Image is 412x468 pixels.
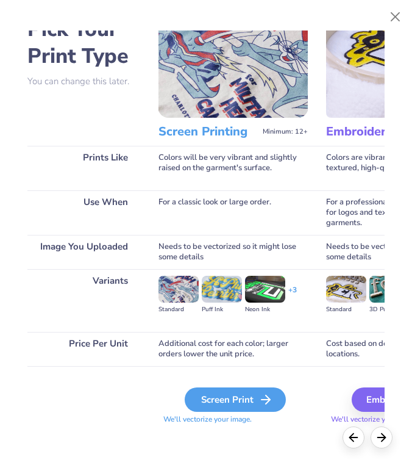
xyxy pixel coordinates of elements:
div: Colors will be very vibrant and slightly raised on the garment's surface. [158,146,308,190]
div: Variants [27,269,140,332]
img: Neon Ink [245,276,285,303]
img: 3D Puff [369,276,410,303]
div: Neon Ink [245,304,285,315]
button: Close [384,5,407,29]
div: Price Per Unit [27,332,140,366]
div: For a classic look or large order. [158,190,308,235]
h2: Pick Your Print Type [27,16,140,70]
div: Needs to be vectorized so it might lose some details [158,235,308,269]
div: Additional cost for each color; larger orders lower the unit price. [158,332,308,366]
div: Standard [326,304,366,315]
div: Standard [158,304,199,315]
span: Minimum: 12+ [263,128,308,136]
div: Use When [27,190,140,235]
img: Puff Ink [202,276,242,303]
div: Image You Uploaded [27,235,140,269]
h3: Screen Printing [158,124,258,140]
div: Puff Ink [202,304,242,315]
img: Standard [326,276,366,303]
span: We'll vectorize your image. [158,414,308,425]
div: Screen Print [185,387,286,412]
img: Standard [158,276,199,303]
div: 3D Puff [369,304,410,315]
p: You can change this later. [27,76,140,87]
div: Prints Like [27,146,140,190]
div: + 3 [288,285,297,306]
